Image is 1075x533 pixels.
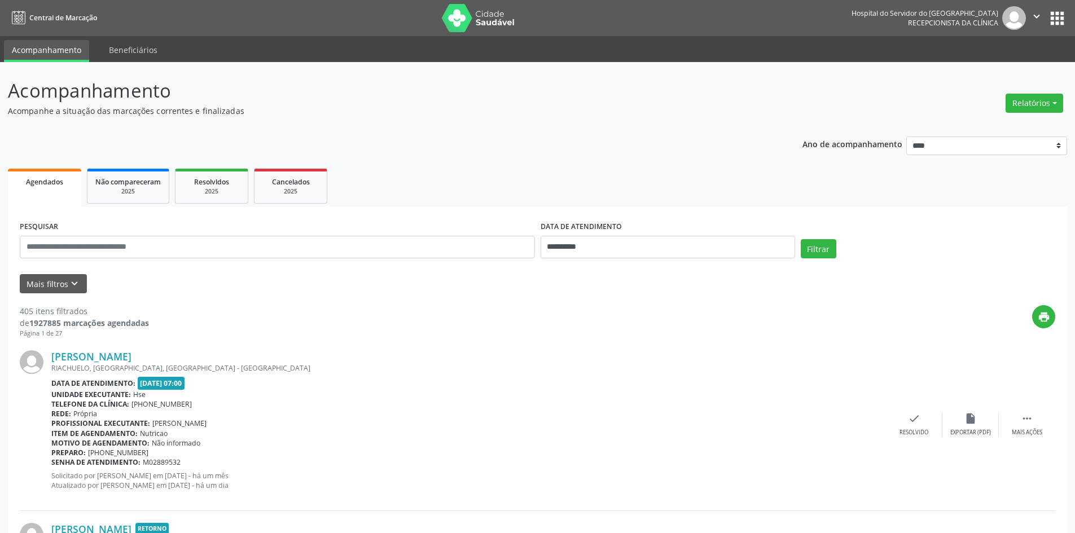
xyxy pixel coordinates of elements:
img: img [20,350,43,374]
b: Data de atendimento: [51,378,135,388]
button: print [1032,305,1055,328]
div: Hospital do Servidor do [GEOGRAPHIC_DATA] [852,8,998,18]
i: keyboard_arrow_down [68,277,81,290]
div: Exportar (PDF) [950,429,991,437]
span: Recepcionista da clínica [908,18,998,28]
div: Página 1 de 27 [20,329,149,338]
div: 405 itens filtrados [20,305,149,317]
i:  [1030,10,1043,23]
i:  [1021,412,1033,425]
span: M02889532 [143,457,181,467]
button: apps [1047,8,1067,28]
div: Resolvido [900,429,928,437]
span: Central de Marcação [29,13,97,23]
p: Acompanhe a situação das marcações correntes e finalizadas [8,105,749,117]
span: Própria [73,409,97,419]
label: PESQUISAR [20,218,58,236]
span: Resolvidos [194,177,229,187]
i: check [908,412,920,425]
a: Central de Marcação [8,8,97,27]
div: 2025 [95,187,161,196]
strong: 1927885 marcações agendadas [29,318,149,328]
i: print [1038,311,1050,323]
a: [PERSON_NAME] [51,350,131,363]
button: Relatórios [1006,94,1063,113]
span: Não informado [152,438,200,448]
span: [DATE] 07:00 [138,377,185,390]
b: Telefone da clínica: [51,399,129,409]
img: img [1002,6,1026,30]
b: Rede: [51,409,71,419]
b: Profissional executante: [51,419,150,428]
button: Mais filtroskeyboard_arrow_down [20,274,87,294]
b: Item de agendamento: [51,429,138,438]
i: insert_drive_file [964,412,977,425]
b: Unidade executante: [51,390,131,399]
span: [PHONE_NUMBER] [88,448,148,457]
div: de [20,317,149,329]
a: Beneficiários [101,40,165,60]
div: RIACHUELO, [GEOGRAPHIC_DATA], [GEOGRAPHIC_DATA] - [GEOGRAPHIC_DATA] [51,363,886,373]
a: Acompanhamento [4,40,89,62]
label: DATA DE ATENDIMENTO [541,218,622,236]
b: Senha de atendimento: [51,457,141,467]
div: 2025 [183,187,240,196]
b: Preparo: [51,448,86,457]
span: Cancelados [272,177,310,187]
p: Acompanhamento [8,77,749,105]
span: [PERSON_NAME] [152,419,207,428]
span: Nutricao [140,429,168,438]
span: Hse [133,390,146,399]
p: Ano de acompanhamento [802,136,902,151]
button: Filtrar [801,239,836,258]
p: Solicitado por [PERSON_NAME] em [DATE] - há um mês Atualizado por [PERSON_NAME] em [DATE] - há um... [51,471,886,490]
span: Não compareceram [95,177,161,187]
b: Motivo de agendamento: [51,438,150,448]
div: Mais ações [1012,429,1042,437]
button:  [1026,6,1047,30]
span: [PHONE_NUMBER] [131,399,192,409]
span: Agendados [26,177,63,187]
div: 2025 [262,187,319,196]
